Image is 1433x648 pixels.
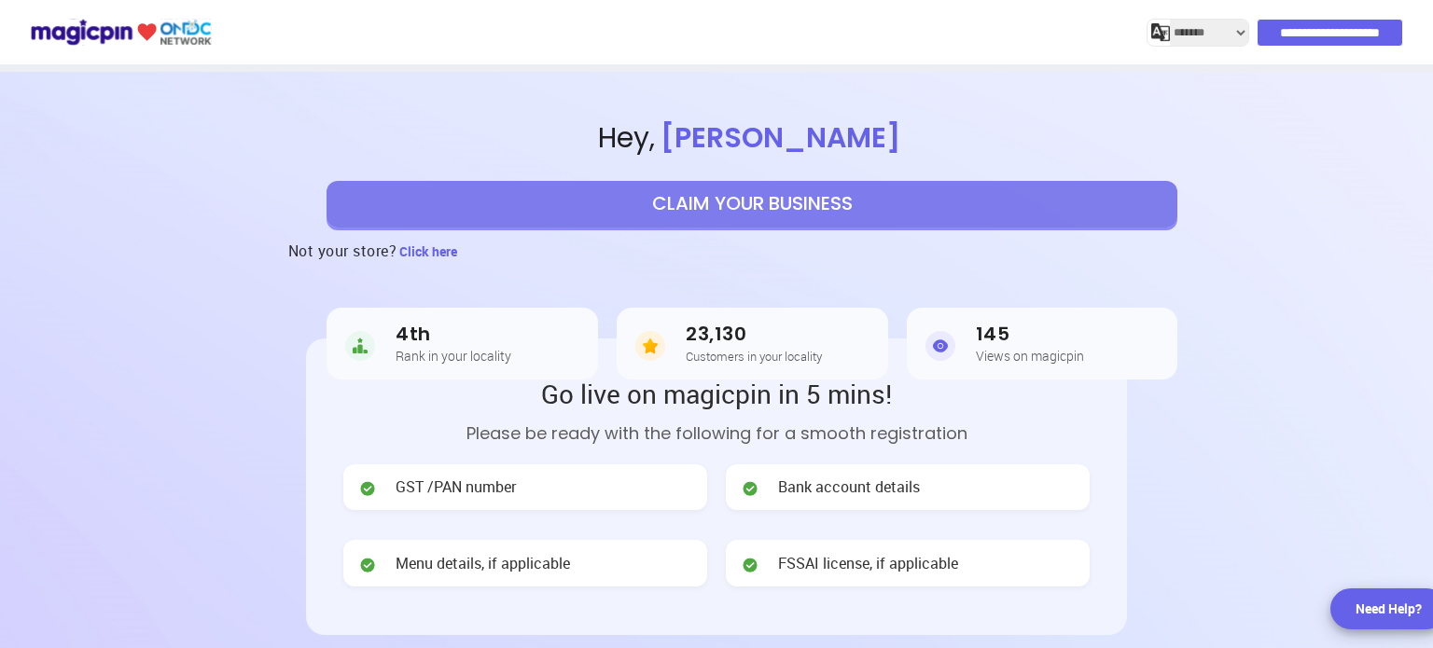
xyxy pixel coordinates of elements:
[396,476,516,498] span: GST /PAN number
[1151,23,1170,42] img: j2MGCQAAAABJRU5ErkJggg==
[396,349,511,363] h5: Rank in your locality
[635,327,665,365] img: Customers
[343,376,1090,411] h2: Go live on magicpin in 5 mins!
[396,553,570,574] span: Menu details, if applicable
[976,324,1084,345] h3: 145
[327,181,1177,227] button: CLAIM YOUR BUSINESS
[345,327,375,365] img: Rank
[72,118,1433,159] span: Hey ,
[976,349,1084,363] h5: Views on magicpin
[686,350,822,363] h5: Customers in your locality
[399,242,457,260] span: Click here
[741,556,759,574] img: check
[288,227,397,274] h3: Not your store?
[655,117,906,158] span: [PERSON_NAME]
[778,553,958,574] span: FSSAI license, if applicable
[686,324,822,345] h3: 23,130
[358,556,377,574] img: check
[741,479,759,498] img: check
[358,479,377,498] img: check
[778,476,920,498] span: Bank account details
[343,421,1090,446] p: Please be ready with the following for a smooth registration
[30,16,212,48] img: ondc-logo-new-small.8a59708e.svg
[396,324,511,345] h3: 4th
[925,327,955,365] img: Views
[1356,600,1422,618] div: Need Help?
